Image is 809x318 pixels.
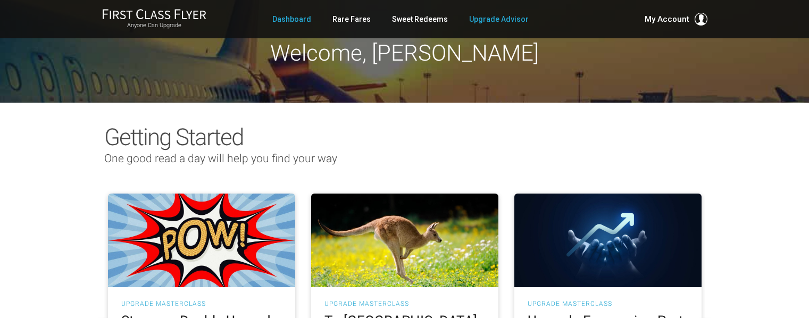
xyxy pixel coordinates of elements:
[102,22,206,29] small: Anyone Can Upgrade
[104,123,243,151] span: Getting Started
[528,300,688,307] h3: UPGRADE MASTERCLASS
[121,300,282,307] h3: UPGRADE MASTERCLASS
[270,40,539,66] span: Welcome, [PERSON_NAME]
[102,9,206,20] img: First Class Flyer
[324,300,485,307] h3: UPGRADE MASTERCLASS
[272,10,311,29] a: Dashboard
[104,152,337,165] span: One good read a day will help you find your way
[102,9,206,30] a: First Class FlyerAnyone Can Upgrade
[392,10,448,29] a: Sweet Redeems
[332,10,371,29] a: Rare Fares
[469,10,529,29] a: Upgrade Advisor
[645,13,707,26] button: My Account
[645,13,689,26] span: My Account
